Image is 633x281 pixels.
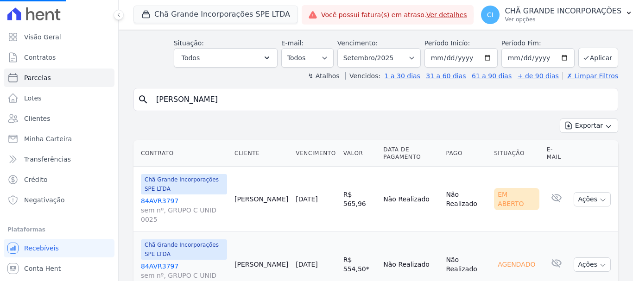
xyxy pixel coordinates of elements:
td: [PERSON_NAME] [231,167,292,232]
a: Lotes [4,89,114,107]
label: Situação: [174,39,204,47]
span: Você possui fatura(s) em atraso. [321,10,467,20]
button: Ações [574,192,611,206]
input: Buscar por nome do lote ou do cliente [151,90,614,109]
th: E-mail [543,140,570,167]
label: Período Fim: [501,38,575,48]
button: Chã Grande Incorporações SPE LTDA [133,6,298,23]
span: Negativação [24,195,65,205]
a: Parcelas [4,69,114,87]
a: Clientes [4,109,114,128]
td: R$ 565,96 [340,167,380,232]
span: Contratos [24,53,56,62]
a: Minha Carteira [4,130,114,148]
a: 61 a 90 dias [472,72,512,80]
a: [DATE] [296,261,317,268]
a: Contratos [4,48,114,67]
div: Plataformas [7,224,111,235]
a: 84AVR3797sem nº, GRUPO C UNID 0025 [141,196,227,224]
a: Transferências [4,150,114,169]
a: 31 a 60 dias [426,72,466,80]
a: + de 90 dias [518,72,559,80]
button: Todos [174,48,278,68]
span: CI [487,12,494,18]
a: 1 a 30 dias [385,72,420,80]
td: Não Realizado [380,167,442,232]
th: Valor [340,140,380,167]
a: [DATE] [296,195,317,203]
td: Não Realizado [442,167,490,232]
label: Período Inicío: [424,39,470,47]
th: Data de Pagamento [380,140,442,167]
div: Agendado [494,258,539,271]
button: Ações [574,257,611,272]
th: Pago [442,140,490,167]
span: Minha Carteira [24,134,72,144]
span: Parcelas [24,73,51,82]
span: sem nº, GRUPO C UNID 0025 [141,206,227,224]
th: Vencimento [292,140,339,167]
a: Recebíveis [4,239,114,257]
th: Situação [490,140,543,167]
p: CHÃ GRANDE INCORPORAÇÕES [505,6,622,16]
a: Visão Geral [4,28,114,46]
th: Cliente [231,140,292,167]
label: Vencimento: [337,39,378,47]
a: ✗ Limpar Filtros [563,72,618,80]
p: Ver opções [505,16,622,23]
a: Negativação [4,191,114,209]
span: Visão Geral [24,32,61,42]
th: Contrato [133,140,231,167]
button: Exportar [560,119,618,133]
i: search [138,94,149,105]
label: ↯ Atalhos [308,72,339,80]
span: Lotes [24,94,42,103]
label: Vencidos: [345,72,380,80]
label: E-mail: [281,39,304,47]
span: Recebíveis [24,244,59,253]
a: Conta Hent [4,259,114,278]
span: Clientes [24,114,50,123]
span: Transferências [24,155,71,164]
span: Chã Grande Incorporações SPE LTDA [141,174,227,194]
span: Crédito [24,175,48,184]
button: Aplicar [578,48,618,68]
span: Chã Grande Incorporações SPE LTDA [141,239,227,260]
a: Crédito [4,170,114,189]
span: Conta Hent [24,264,61,273]
a: Ver detalhes [426,11,467,19]
span: Todos [182,52,200,63]
div: Em Aberto [494,188,539,210]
